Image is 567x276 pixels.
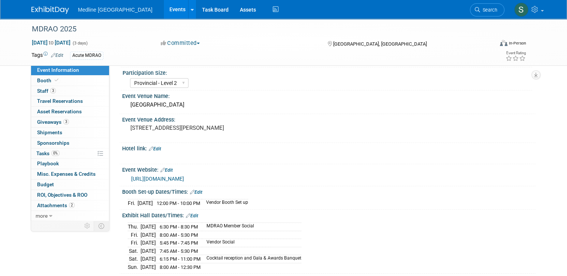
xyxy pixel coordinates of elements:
[128,239,141,247] td: Fri.
[122,164,536,174] div: Event Website:
[69,202,75,208] span: 2
[63,119,69,125] span: 3
[141,263,156,271] td: [DATE]
[202,255,301,263] td: Cocktail reception and Gala & Awards Banquet
[202,239,301,247] td: Vendor Social
[122,143,536,153] div: Hotel link:
[123,67,532,77] div: Participation Size:
[37,108,82,114] span: Asset Reservations
[31,200,109,211] a: Attachments2
[128,247,141,255] td: Sat.
[37,98,83,104] span: Travel Reservations
[122,114,536,123] div: Event Venue Address:
[31,86,109,96] a: Staff3
[158,39,203,47] button: Committed
[48,40,55,46] span: to
[160,264,200,270] span: 8:00 AM - 12:30 PM
[31,96,109,106] a: Travel Reservations
[128,99,530,111] div: [GEOGRAPHIC_DATA]
[506,51,526,55] div: Event Rating
[31,107,109,117] a: Asset Reservations
[50,88,56,93] span: 3
[128,199,138,207] td: Fri.
[36,213,48,219] span: more
[37,181,54,187] span: Budget
[31,128,109,138] a: Shipments
[157,200,200,206] span: 12:00 PM - 10:00 PM
[36,150,60,156] span: Tasks
[31,6,69,14] img: ExhibitDay
[333,41,427,47] span: [GEOGRAPHIC_DATA], [GEOGRAPHIC_DATA]
[480,7,497,13] span: Search
[509,40,526,46] div: In-Person
[128,223,141,231] td: Thu.
[202,199,248,207] td: Vendor Booth Set up
[51,150,60,156] span: 0%
[122,186,536,196] div: Booth Set-up Dates/Times:
[37,77,60,83] span: Booth
[128,231,141,239] td: Fri.
[37,119,69,125] span: Giveaways
[141,247,156,255] td: [DATE]
[70,52,103,59] div: Acute MDRAO
[128,255,141,263] td: Sat.
[31,211,109,221] a: more
[130,125,286,131] pre: [STREET_ADDRESS][PERSON_NAME]
[51,53,63,58] a: Edit
[31,180,109,190] a: Budget
[160,232,198,238] span: 8:00 AM - 5:30 PM
[94,221,109,231] td: Toggle Event Tabs
[186,213,198,218] a: Edit
[122,210,536,220] div: Exhibit Hall Dates/Times:
[141,231,156,239] td: [DATE]
[37,171,96,177] span: Misc. Expenses & Credits
[202,223,301,231] td: MDRAO Member Social
[55,78,58,82] i: Booth reservation complete
[31,117,109,127] a: Giveaways3
[160,248,198,254] span: 7:45 AM - 5:30 PM
[37,202,75,208] span: Attachments
[141,255,156,263] td: [DATE]
[31,65,109,75] a: Event Information
[31,190,109,200] a: ROI, Objectives & ROO
[128,263,141,271] td: Sun.
[31,138,109,148] a: Sponsorships
[160,224,198,230] span: 6:30 PM - 8:30 PM
[37,160,59,166] span: Playbook
[37,67,79,73] span: Event Information
[190,190,202,195] a: Edit
[78,7,153,13] span: Medline [GEOGRAPHIC_DATA]
[500,40,507,46] img: Format-Inperson.png
[160,168,173,173] a: Edit
[31,39,71,46] span: [DATE] [DATE]
[453,39,526,50] div: Event Format
[31,148,109,159] a: Tasks0%
[72,41,88,46] span: (3 days)
[141,239,156,247] td: [DATE]
[31,159,109,169] a: Playbook
[37,192,87,198] span: ROI, Objectives & ROO
[160,240,198,246] span: 5:45 PM - 7:45 PM
[160,256,200,262] span: 6:15 PM - 11:00 PM
[31,76,109,86] a: Booth
[138,199,153,207] td: [DATE]
[149,146,161,151] a: Edit
[470,3,504,16] a: Search
[37,88,56,94] span: Staff
[122,91,536,100] div: Event Venue Name:
[31,51,63,60] td: Tags
[29,22,484,36] div: MDRAO 2025
[131,176,184,182] a: [URL][DOMAIN_NAME]
[514,3,528,17] img: Scott MacNair
[31,169,109,179] a: Misc. Expenses & Credits
[37,129,62,135] span: Shipments
[37,140,69,146] span: Sponsorships
[141,223,156,231] td: [DATE]
[81,221,94,231] td: Personalize Event Tab Strip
